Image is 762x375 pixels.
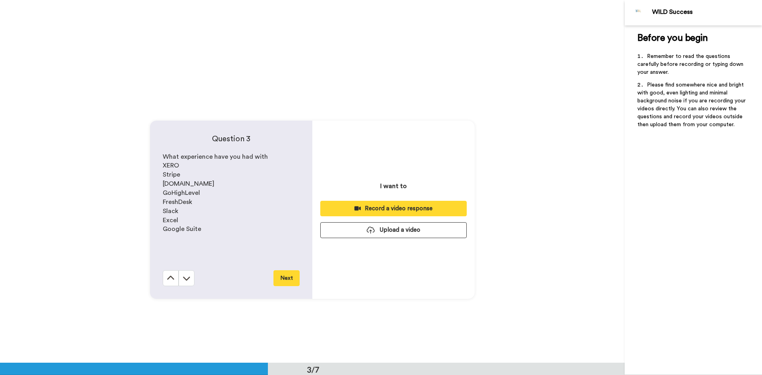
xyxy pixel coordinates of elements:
[163,162,179,169] span: XERO
[163,133,300,144] h4: Question 3
[163,190,200,196] span: GoHighLevel
[163,226,201,232] span: Google Suite
[327,204,460,213] div: Record a video response
[163,208,178,214] span: Slack
[273,270,300,286] button: Next
[320,222,467,238] button: Upload a video
[320,201,467,216] button: Record a video response
[637,82,747,127] span: Please find somewhere nice and bright with good, even lighting and minimal background noise if yo...
[652,8,762,16] div: WILD Success
[380,181,407,191] p: I want to
[637,54,745,75] span: Remember to read the questions carefully before recording or typing down your answer.
[163,181,214,187] span: [DOMAIN_NAME]
[163,154,268,160] span: What experience have you had with
[163,217,178,223] span: Excel
[163,171,180,178] span: Stripe
[629,3,648,22] img: Profile Image
[163,199,192,205] span: FreshDesk
[637,33,708,43] span: Before you begin
[294,364,332,375] div: 3/7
